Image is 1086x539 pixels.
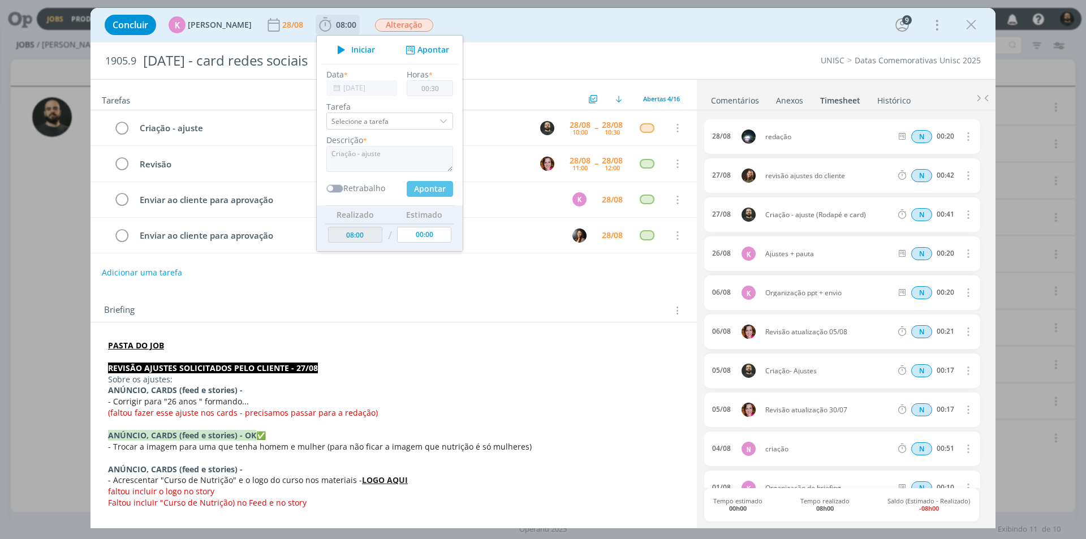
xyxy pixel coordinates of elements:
[742,286,756,300] div: K
[893,16,911,34] button: 9
[316,35,463,252] ul: 08:00
[108,441,532,452] span: - Trocar a imagem para uma que tenha homem e mulher (para não ficar a imagem que nutrição é só mu...
[911,247,932,260] span: N
[316,16,359,34] button: 08:00
[911,169,932,182] div: Horas normais
[742,481,756,495] div: K
[761,251,896,257] span: Ajustes + pauta
[570,121,591,129] div: 28/08
[937,327,954,335] div: 00:21
[407,68,429,80] label: Horas
[351,46,375,54] span: Iniciar
[188,21,252,29] span: [PERSON_NAME]
[911,286,932,299] span: N
[800,497,850,512] span: Tempo realizado
[571,227,588,244] button: B
[742,364,756,378] img: P
[742,208,756,222] img: P
[712,484,731,491] div: 01/08
[602,231,623,239] div: 28/08
[902,15,912,25] div: 9
[821,55,844,66] a: UNISC
[331,42,376,58] button: Iniciar
[108,385,243,395] strong: ANÚNCIO, CARDS (feed e stories) -
[937,406,954,413] div: 00:17
[937,249,954,257] div: 00:20
[712,171,731,179] div: 27/08
[108,340,164,351] a: PASTA DO JOB
[911,325,932,338] span: N
[911,481,932,494] span: N
[169,16,252,33] button: K[PERSON_NAME]
[336,19,356,30] span: 08:00
[761,407,896,413] span: Revisão atualização 30/07
[326,134,363,146] label: Descrição
[713,497,762,512] span: Tempo estimado
[911,286,932,299] div: Horas normais
[108,374,679,385] p: Sobre os ajustes:
[572,192,587,206] div: K
[108,396,249,407] span: - Corrigir para "26 anos " formando...
[407,181,453,197] button: Apontar
[615,96,622,102] img: arrow-down.svg
[108,497,307,508] span: Faltou incluir "Curso de Nutrição) no Feed e no story
[602,121,623,129] div: 28/08
[742,247,756,261] div: K
[594,124,598,132] span: --
[742,442,756,456] div: N
[605,129,620,135] div: 10:30
[570,157,591,165] div: 28/08
[108,430,256,441] strong: ANÚNCIO, CARDS (feed e stories) - OK
[761,446,896,452] span: criação
[937,445,954,452] div: 00:51
[108,407,378,418] span: (faltou fazer esse ajuste nos cards - precisamos passar para a redação)
[343,182,385,194] label: Retrabalho
[729,504,747,512] b: 00h00
[108,475,362,485] span: - Acrescentar "Curso de Nutrição" e o logo do curso nos materiais -
[538,155,555,172] button: B
[90,8,996,528] div: dialog
[169,16,186,33] div: K
[712,327,731,335] div: 06/08
[816,504,834,512] b: 08h00
[761,212,896,218] span: Criação - ajuste (Rodapé e card)
[761,368,896,374] span: Criação- Ajustes
[887,497,970,512] span: Saldo (Estimado - Realizado)
[911,403,932,416] span: N
[602,196,623,204] div: 28/08
[108,430,679,441] p: ✅
[712,249,731,257] div: 26/08
[326,80,397,96] input: Data
[820,90,861,106] a: Timesheet
[135,193,562,207] div: Enviar ao cliente para aprovação
[937,288,954,296] div: 00:20
[761,133,896,140] span: redação
[761,173,896,179] span: revisão ajustes do cliente
[282,21,305,29] div: 28/08
[742,130,756,144] img: G
[102,92,130,106] span: Tarefas
[877,90,911,106] a: Histórico
[911,403,932,416] div: Horas normais
[326,68,344,80] label: Data
[712,132,731,140] div: 28/08
[937,171,954,179] div: 00:42
[571,191,588,208] button: K
[594,159,598,167] span: --
[572,129,588,135] div: 10:00
[761,485,896,491] span: Organização de briefing
[135,157,529,171] div: Revisão
[911,442,932,455] div: Horas normais
[108,363,318,373] strong: REVISÃO AJUSTES SOLICITADOS PELO CLIENTE - 27/08
[712,210,731,218] div: 27/08
[375,19,433,32] span: Alteração
[602,157,623,165] div: 28/08
[108,464,243,475] strong: ANÚNCIO, CARDS (feed e stories) -
[374,18,434,32] button: Alteração
[104,303,135,318] span: Briefing
[135,121,529,135] div: Criação - ajuste
[105,15,156,35] button: Concluir
[742,169,756,183] img: J
[937,484,954,491] div: 00:10
[937,366,954,374] div: 00:17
